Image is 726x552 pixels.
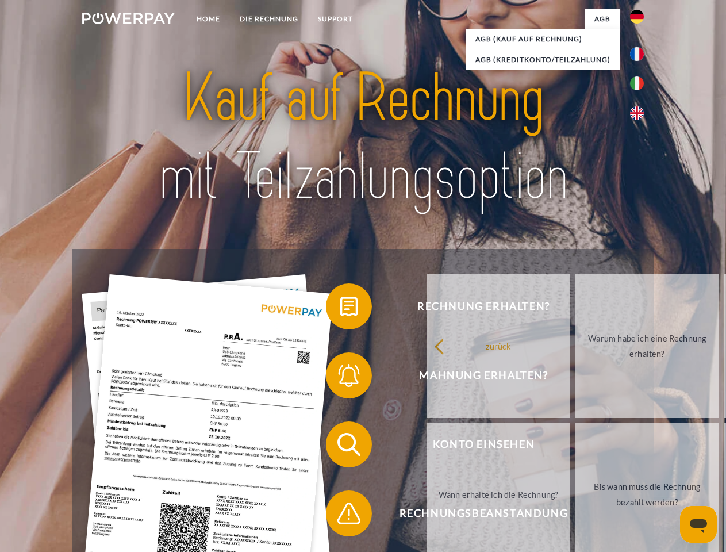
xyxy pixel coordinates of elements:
a: Home [187,9,230,29]
a: agb [585,9,620,29]
img: qb_bill.svg [335,292,363,321]
button: Rechnungsbeanstandung [326,490,625,536]
img: title-powerpay_de.svg [110,55,616,220]
a: AGB (Kreditkonto/Teilzahlung) [466,49,620,70]
img: qb_search.svg [335,430,363,459]
img: de [630,10,644,24]
img: qb_warning.svg [335,499,363,528]
img: qb_bell.svg [335,361,363,390]
button: Rechnung erhalten? [326,283,625,329]
button: Konto einsehen [326,421,625,467]
img: logo-powerpay-white.svg [82,13,175,24]
img: fr [630,47,644,61]
div: Wann erhalte ich die Rechnung? [434,486,563,502]
a: SUPPORT [308,9,363,29]
iframe: Schaltfläche zum Öffnen des Messaging-Fensters [680,506,717,543]
div: Bis wann muss die Rechnung bezahlt werden? [582,479,712,510]
a: AGB (Kauf auf Rechnung) [466,29,620,49]
img: it [630,76,644,90]
button: Mahnung erhalten? [326,352,625,398]
div: Warum habe ich eine Rechnung erhalten? [582,331,712,362]
img: en [630,106,644,120]
a: DIE RECHNUNG [230,9,308,29]
div: zurück [434,338,563,354]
